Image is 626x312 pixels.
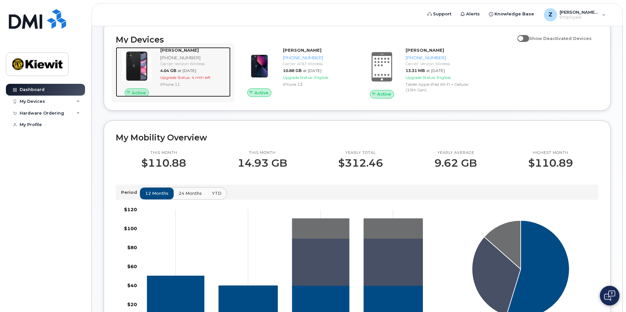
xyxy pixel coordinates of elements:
span: 24 months [179,190,202,196]
span: [PERSON_NAME].[PERSON_NAME] [560,9,599,15]
a: Active[PERSON_NAME][PHONE_NUMBER]Carrier: Verizon Wireless13.31 MBat [DATE]Upgrade Status:Eligibl... [361,47,476,98]
span: Support [433,11,451,17]
p: 14.93 GB [237,157,287,169]
span: Upgrade Status: [406,75,436,80]
div: iPhone 11 [160,82,228,87]
span: Active [254,90,269,96]
span: 4.04 GB [160,68,176,73]
tspan: $100 [124,226,137,231]
span: 10.88 GB [283,68,302,73]
strong: [PERSON_NAME] [160,47,199,53]
span: Active [377,91,391,97]
img: iPhone_11.jpg [121,50,152,82]
tspan: $40 [127,283,137,288]
span: 13.31 MB [406,68,425,73]
img: Open chat [604,290,615,301]
tspan: $60 [127,264,137,269]
span: at [DATE] [303,68,322,73]
img: image20231002-3703462-1ig824h.jpeg [244,50,275,82]
tspan: $120 [124,207,137,212]
div: iPhone 13 [283,82,351,87]
span: at [DATE] [178,68,196,73]
p: Yearly total [338,150,383,156]
p: $110.88 [141,157,186,169]
strong: [PERSON_NAME] [406,47,444,53]
span: Z [548,11,552,19]
div: [PHONE_NUMBER] [283,55,351,61]
span: Active [132,90,146,96]
a: Knowledge Base [484,8,539,21]
p: This month [141,150,186,156]
span: 4 mth left [192,75,211,80]
p: 9.62 GB [434,157,477,169]
p: This month [237,150,287,156]
span: Show Deactivated Devices [529,36,592,41]
span: Alerts [466,11,480,17]
span: Eligible [437,75,451,80]
a: Active[PERSON_NAME][PHONE_NUMBER]Carrier: Verizon Wireless4.04 GBat [DATE]Upgrade Status:4 mth le... [116,47,231,97]
p: $312.46 [338,157,383,169]
span: Employee [560,15,599,20]
h2: My Devices [116,35,514,45]
strong: [PERSON_NAME] [283,47,322,53]
h2: My Mobility Overview [116,133,599,142]
div: [PHONE_NUMBER] [160,55,228,61]
span: Upgrade Status: [160,75,190,80]
g: 602-616-0399 [292,238,423,285]
p: Yearly average [434,150,477,156]
span: YTD [212,190,221,196]
div: [PHONE_NUMBER] [406,55,473,61]
div: Carrier: AT&T Wireless [283,61,351,66]
p: Highest month [528,150,573,156]
span: Knowledge Base [495,11,534,17]
div: Zachary.Musial [539,8,610,21]
div: Carrier: Verizon Wireless [160,61,228,66]
span: at [DATE] [426,68,445,73]
div: Carrier: Verizon Wireless [406,61,473,66]
div: Tablet Apple iPad Wi-Fi + Cellular (10th Gen) [406,82,473,93]
a: Support [423,8,456,21]
tspan: $80 [127,245,137,250]
span: Eligible [314,75,328,80]
p: $110.89 [528,157,573,169]
p: Period [121,189,140,195]
tspan: $20 [127,302,137,307]
input: Show Deactivated Devices [517,32,523,37]
g: 531-721-1769 [292,218,423,238]
a: Alerts [456,8,484,21]
span: Upgrade Status: [283,75,313,80]
a: Active[PERSON_NAME][PHONE_NUMBER]Carrier: AT&T Wireless10.88 GBat [DATE]Upgrade Status:EligibleiP... [238,47,353,97]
